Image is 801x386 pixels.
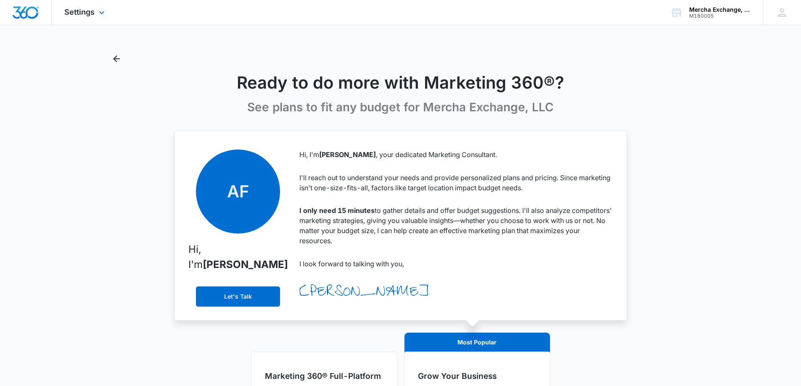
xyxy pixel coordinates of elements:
p: Most Popular [418,338,537,347]
strong: [PERSON_NAME] [203,258,288,270]
p: I'll reach out to understand your needs and provide personalized plans and pricing. Since marketi... [299,173,613,193]
p: [PERSON_NAME] [299,281,613,307]
strong: I only need 15 minutes [299,206,375,215]
span: AF [196,150,280,234]
p: to gather details and offer budget suggestions. I'll also analyze competitors' marketing strategi... [299,205,613,246]
p: I look forward to talking with you, [299,259,613,269]
button: Let's Talk [196,286,280,307]
button: Back [110,52,123,66]
h5: Grow Your Business [418,370,537,383]
div: account id [689,13,751,19]
p: Hi, I'm , your dedicated Marketing Consultant. [299,150,613,160]
h5: Marketing 360® Full-Platform [265,370,383,383]
h1: Ready to do more with Marketing 360®? [237,72,564,93]
div: account name [689,6,751,13]
strong: [PERSON_NAME] [319,150,376,159]
p: See plans to fit any budget for Mercha Exchange, LLC [247,100,554,115]
span: Settings [64,8,95,16]
p: Hi, I'm [188,242,288,272]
